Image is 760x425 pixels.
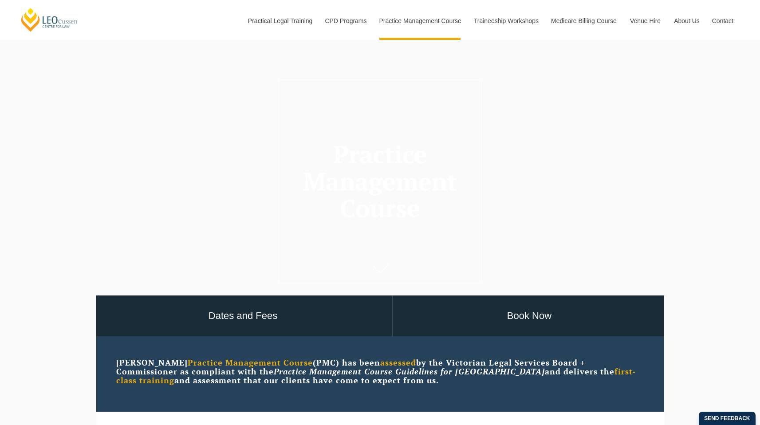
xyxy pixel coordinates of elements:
[188,357,313,368] strong: Practice Management Course
[274,366,545,377] em: Practice Management Course Guidelines for [GEOGRAPHIC_DATA]
[544,2,623,40] a: Medicare Billing Course
[116,358,644,385] p: [PERSON_NAME] (PMC) has been by the Victorian Legal Services Board + Commissioner as compliant wi...
[289,141,471,222] h1: Practice Management Course
[701,366,738,403] iframe: LiveChat chat widget
[20,7,79,32] a: [PERSON_NAME] Centre for Law
[94,295,392,337] a: Dates and Fees
[241,2,319,40] a: Practical Legal Training
[373,2,467,40] a: Practice Management Course
[623,2,667,40] a: Venue Hire
[116,366,636,386] strong: first-class training
[705,2,740,40] a: Contact
[318,2,372,40] a: CPD Programs
[467,2,544,40] a: Traineeship Workshops
[380,357,416,368] strong: assessed
[667,2,705,40] a: About Us
[393,295,666,337] a: Book Now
